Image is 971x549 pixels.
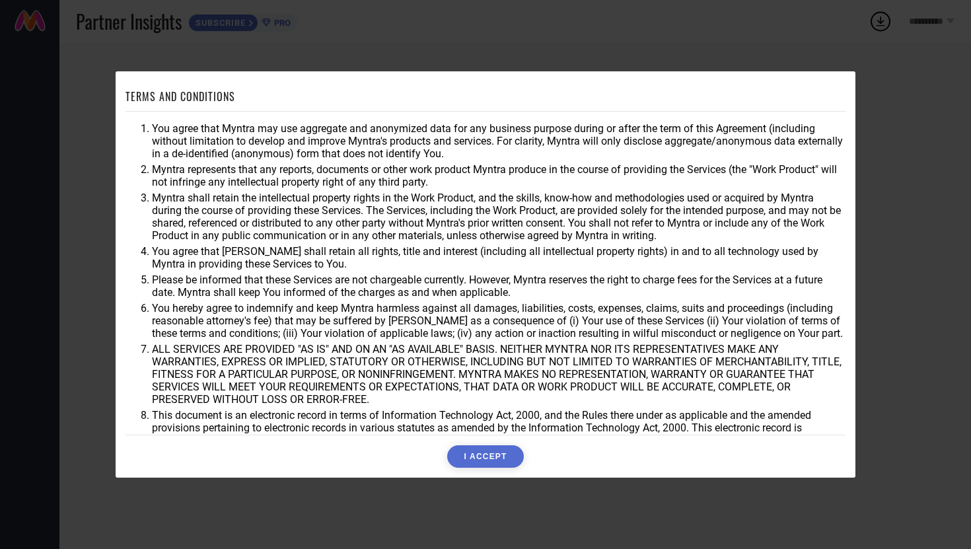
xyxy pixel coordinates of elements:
button: I ACCEPT [447,445,523,468]
li: ALL SERVICES ARE PROVIDED "AS IS" AND ON AN "AS AVAILABLE" BASIS. NEITHER MYNTRA NOR ITS REPRESEN... [152,343,845,406]
li: This document is an electronic record in terms of Information Technology Act, 2000, and the Rules... [152,409,845,447]
li: Myntra represents that any reports, documents or other work product Myntra produce in the course ... [152,163,845,188]
h1: TERMS AND CONDITIONS [126,89,235,104]
li: You hereby agree to indemnify and keep Myntra harmless against all damages, liabilities, costs, e... [152,302,845,340]
li: You agree that Myntra may use aggregate and anonymized data for any business purpose during or af... [152,122,845,160]
li: Please be informed that these Services are not chargeable currently. However, Myntra reserves the... [152,274,845,299]
li: You agree that [PERSON_NAME] shall retain all rights, title and interest (including all intellect... [152,245,845,270]
li: Myntra shall retain the intellectual property rights in the Work Product, and the skills, know-ho... [152,192,845,242]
